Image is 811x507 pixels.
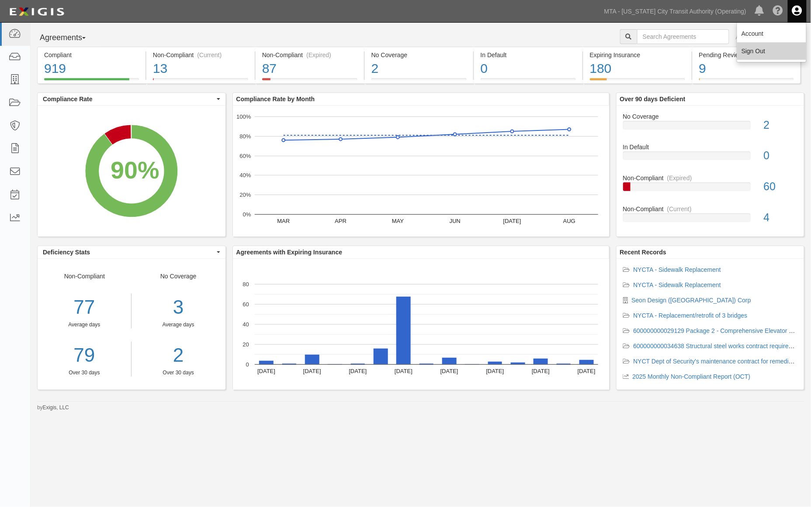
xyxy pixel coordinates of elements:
a: Sign Out [737,42,806,60]
div: 0 [481,59,576,78]
a: MTA - [US_STATE] City Transit Authority (Operating) [600,3,751,20]
a: 79 [38,342,131,369]
div: (Expired) [667,174,692,182]
a: In Default0 [474,78,582,85]
b: Recent Records [620,249,667,256]
div: Average days [38,321,131,329]
div: Non-Compliant [617,174,804,182]
small: by [37,404,69,411]
div: 4 [757,210,804,226]
div: (Current) [197,51,222,59]
a: Pending Review9 [693,78,801,85]
img: logo-5460c22ac91f19d4615b14bd174203de0afe785f0fc80cf4dbbc73dc1793850b.png [7,4,67,20]
text: [DATE] [349,368,367,374]
div: 90% [111,153,159,188]
button: Agreements [37,29,103,47]
text: 40 [243,321,249,328]
text: 60 [243,301,249,308]
text: [DATE] [303,368,321,374]
text: 80 [243,281,249,288]
a: Seon Design ([GEOGRAPHIC_DATA]) Corp [632,297,751,304]
text: JUN [449,218,460,224]
div: 60 [757,179,804,195]
text: MAY [392,218,404,224]
div: Compliant [44,51,139,59]
div: 180 [590,59,685,78]
text: 0% [243,211,251,218]
text: 60% [239,152,251,159]
svg: A chart. [233,259,609,390]
text: 80% [239,133,251,140]
a: Exigis, LLC [43,404,69,411]
text: [DATE] [395,368,412,374]
text: APR [335,218,347,224]
b: Compliance Rate by Month [236,96,315,103]
svg: A chart. [38,106,225,236]
div: 13 [153,59,248,78]
a: Non-Compliant(Expired)87 [256,78,364,85]
button: Deficiency Stats [38,246,225,258]
div: Over 30 days [38,369,131,377]
div: 77 [38,294,131,321]
div: In Default [481,51,576,59]
div: No Coverage [617,112,804,121]
a: Account [737,25,806,42]
a: 2025 Monthly Non-Compliant Report (OCT) [633,373,751,380]
a: Non-Compliant(Current)4 [623,205,798,229]
div: 0 [757,148,804,164]
b: Agreements with Expiring Insurance [236,249,343,256]
i: Help Center - Complianz [773,6,783,17]
a: NYCTA - Sidewalk Replacement [634,281,721,288]
div: 2 [757,117,804,133]
text: [DATE] [532,368,550,374]
div: Non-Compliant (Expired) [262,51,357,59]
div: 919 [44,59,139,78]
a: 2 [138,342,219,369]
text: [DATE] [257,368,275,374]
text: 20% [239,192,251,198]
text: 0 [246,361,249,368]
a: In Default0 [623,143,798,174]
div: Non-Compliant [38,272,132,377]
div: Average days [138,321,219,329]
input: Search Agreements [637,29,729,44]
text: [DATE] [503,218,521,224]
text: 100% [236,113,251,120]
a: Non-Compliant(Expired)60 [623,174,798,205]
b: Over 90 days Deficient [620,96,686,103]
div: (Current) [667,205,692,213]
text: 20 [243,341,249,348]
a: No Coverage2 [365,78,473,85]
text: AUG [563,218,575,224]
div: Non-Compliant (Current) [153,51,248,59]
div: 3 [138,294,219,321]
div: In Default [617,143,804,151]
div: No Coverage [132,272,225,377]
a: Non-Compliant(Current)13 [146,78,255,85]
div: Pending Review [699,51,794,59]
span: Compliance Rate [43,95,215,103]
text: MAR [277,218,290,224]
text: [DATE] [486,368,504,374]
div: Expiring Insurance [590,51,685,59]
text: [DATE] [440,368,458,374]
div: 9 [699,59,794,78]
div: As of [DATE] 11:41 am [736,33,798,41]
a: Compliant919 [37,78,146,85]
a: No Coverage2 [623,112,798,143]
button: Compliance Rate [38,93,225,105]
div: 2 [371,59,467,78]
div: Over 30 days [138,369,219,377]
div: No Coverage [371,51,467,59]
div: 87 [262,59,357,78]
text: [DATE] [577,368,595,374]
a: NYCTA - Sidewalk Replacement [634,266,721,273]
svg: A chart. [233,106,609,236]
span: Deficiency Stats [43,248,215,257]
text: 40% [239,172,251,178]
